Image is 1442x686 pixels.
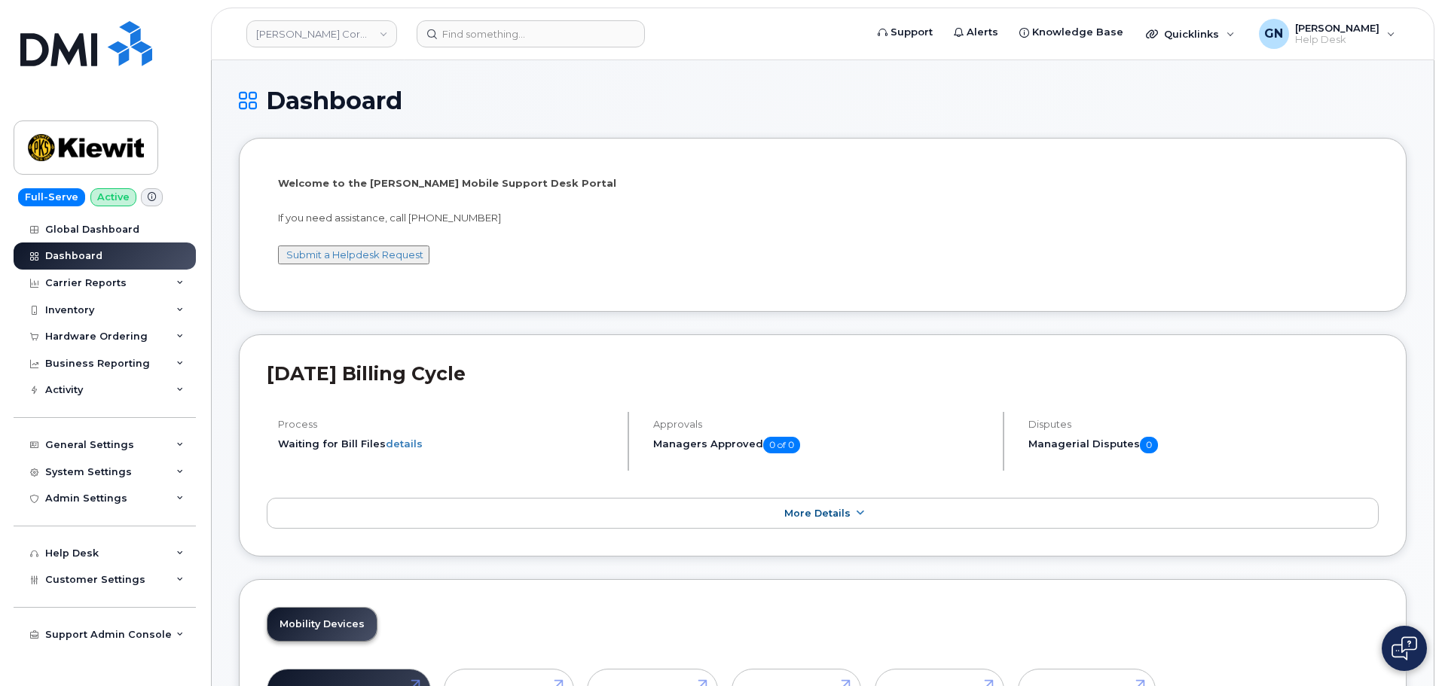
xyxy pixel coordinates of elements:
h5: Managerial Disputes [1028,437,1379,453]
h5: Managers Approved [653,437,990,453]
span: 0 of 0 [763,437,800,453]
img: Open chat [1392,636,1417,660]
p: Welcome to the [PERSON_NAME] Mobile Support Desk Portal [278,176,1367,191]
a: Submit a Helpdesk Request [286,248,423,261]
h4: Approvals [653,419,990,430]
span: More Details [784,508,851,519]
li: Waiting for Bill Files [278,437,615,451]
span: 0 [1140,437,1158,453]
h4: Disputes [1028,419,1379,430]
h1: Dashboard [239,87,1407,114]
h4: Process [278,419,615,430]
h2: [DATE] Billing Cycle [267,362,1379,385]
a: Mobility Devices [267,608,377,641]
button: Submit a Helpdesk Request [278,245,429,264]
a: details [386,438,423,450]
p: If you need assistance, call [PHONE_NUMBER] [278,211,1367,225]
